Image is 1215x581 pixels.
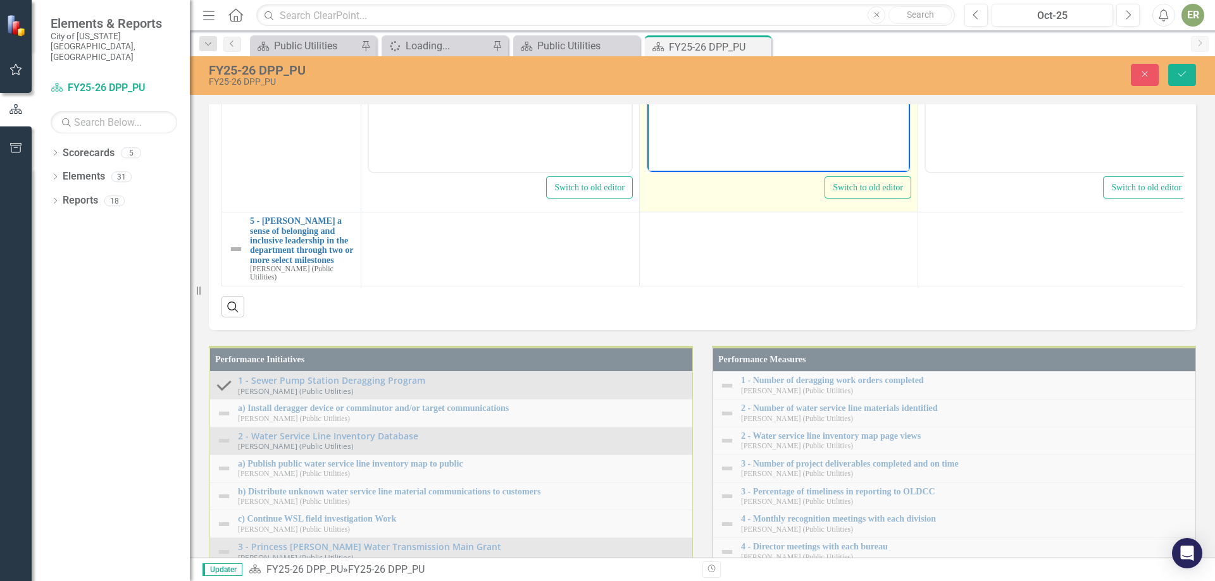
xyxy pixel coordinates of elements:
[250,265,354,281] small: [PERSON_NAME] (Public Utilities)
[385,38,489,54] a: Loading...
[546,176,633,199] button: Switch to old editor
[1172,538,1202,568] div: Open Intercom Messenger
[63,169,105,184] a: Elements
[888,6,952,24] button: Search
[266,563,343,575] a: FY25-26 DPP_PU
[992,4,1113,27] button: Oct-25
[51,16,177,31] span: Elements & Reports
[669,39,768,55] div: FY25-26 DPP_PU
[51,111,177,133] input: Search Below...
[209,63,763,77] div: FY25-26 DPP_PU
[250,216,354,265] a: 5 - [PERSON_NAME] a sense of belonging and inclusive leadership in the department through two or ...
[406,38,489,54] div: Loading...
[253,38,358,54] a: Public Utilities
[51,31,177,62] small: City of [US_STATE][GEOGRAPHIC_DATA], [GEOGRAPHIC_DATA]
[1103,176,1190,199] button: Switch to old editor
[111,171,132,182] div: 31
[907,9,934,20] span: Search
[825,176,911,199] button: Switch to old editor
[516,38,637,54] a: Public Utilities
[996,8,1109,23] div: Oct-25
[28,34,259,49] li: Begin testing
[202,563,242,576] span: Updater
[63,193,98,208] a: Reports
[28,54,259,69] p: Document Workflows
[104,195,125,206] div: 18
[121,147,141,158] div: 5
[348,563,425,575] div: FY25-26 DPP_PU
[209,77,763,87] div: FY25-26 DPP_PU
[28,3,259,18] li: Establish test environment
[28,3,259,18] p: Demo OpenGov
[63,146,115,161] a: Scorecards
[51,81,177,95] a: FY25-26 DPP_PU
[28,28,259,44] p: Gather Requirements
[537,38,637,54] div: Public Utilities
[28,3,259,18] li: N/A
[228,242,244,257] img: Not Defined
[256,4,955,27] input: Search ClearPoint...
[28,79,259,94] p: Storeroom Mapping
[5,13,29,37] img: ClearPoint Strategy
[274,38,358,54] div: Public Utilities
[1181,4,1204,27] button: ER
[28,18,259,34] li: Begin training the trainers
[249,563,693,577] div: »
